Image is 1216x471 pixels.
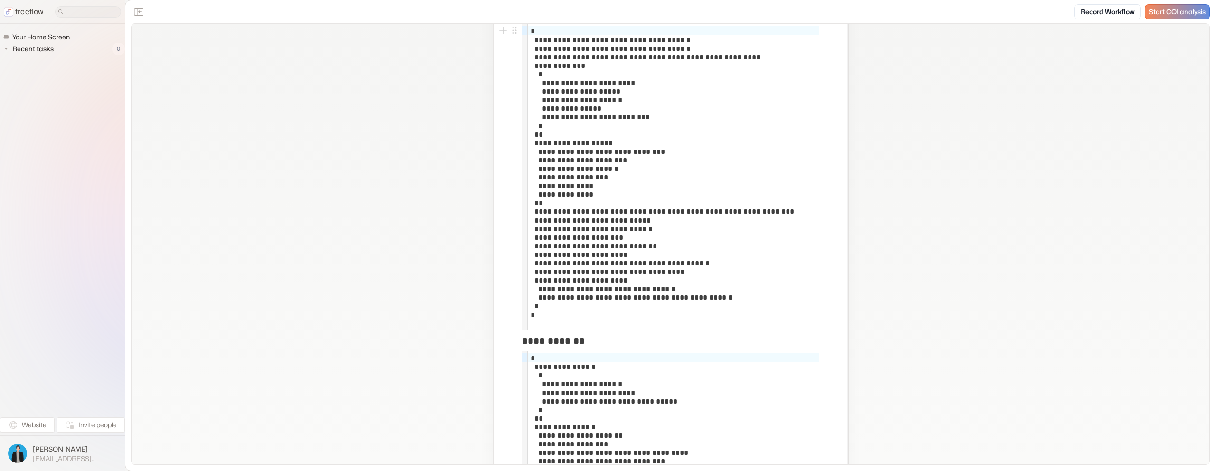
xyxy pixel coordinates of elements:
[15,6,44,18] p: freeflow
[112,43,125,55] span: 0
[4,6,44,18] a: freeflow
[33,454,117,463] span: [EMAIL_ADDRESS][DOMAIN_NAME]
[57,417,125,433] button: Invite people
[3,43,57,55] button: Recent tasks
[1149,8,1206,16] span: Start COI analysis
[6,442,119,465] button: [PERSON_NAME][EMAIL_ADDRESS][DOMAIN_NAME]
[33,444,117,454] span: [PERSON_NAME]
[509,25,520,36] button: Open block menu
[131,4,146,19] button: Close the sidebar
[1074,4,1141,19] a: Record Workflow
[3,31,74,43] a: Your Home Screen
[10,32,73,42] span: Your Home Screen
[1145,4,1210,19] a: Start COI analysis
[8,444,27,463] img: profile
[10,44,57,54] span: Recent tasks
[497,25,509,36] button: Add block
